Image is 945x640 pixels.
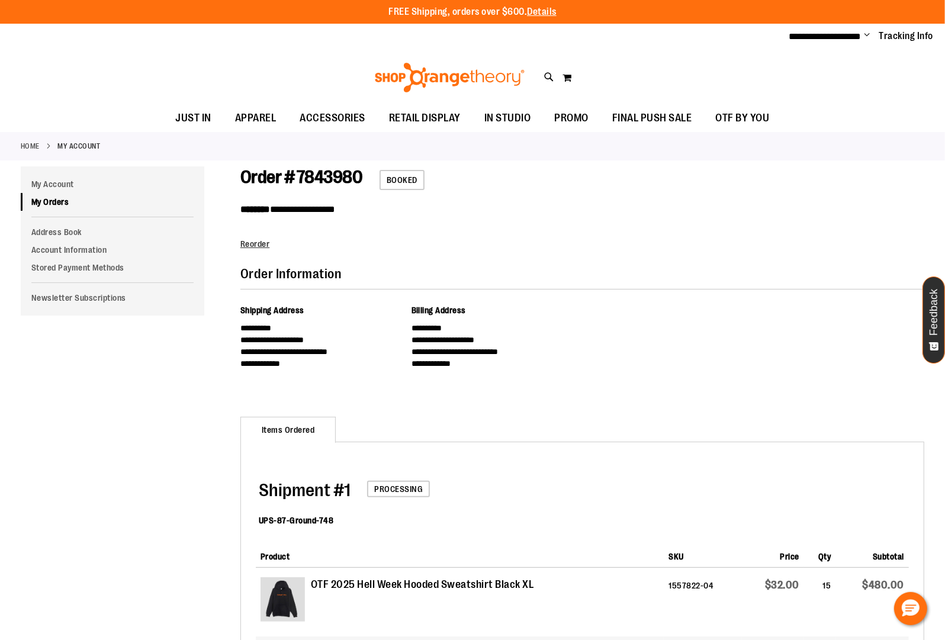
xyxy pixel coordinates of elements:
[259,514,334,526] dt: UPS-87-Ground-748
[864,30,870,42] button: Account menu
[21,175,204,193] a: My Account
[373,63,526,92] img: Shop Orangetheory
[742,541,805,568] th: Price
[235,105,277,131] span: APPAREL
[21,141,40,152] a: Home
[664,541,741,568] th: SKU
[176,105,212,131] span: JUST IN
[367,481,430,497] span: Processing
[240,239,270,249] a: Reorder
[612,105,692,131] span: FINAL PUSH SALE
[879,30,934,43] a: Tracking Info
[259,480,351,500] span: 1
[21,193,204,211] a: My Orders
[259,480,344,500] span: Shipment #
[240,305,304,315] span: Shipping Address
[600,105,704,132] a: FINAL PUSH SALE
[223,105,288,132] a: APPAREL
[164,105,224,132] a: JUST IN
[389,105,461,131] span: RETAIL DISPLAY
[288,105,378,132] a: ACCESSORIES
[716,105,770,131] span: OTF BY YOU
[472,105,543,132] a: IN STUDIO
[765,579,799,591] span: $32.00
[412,305,467,315] span: Billing Address
[21,241,204,259] a: Account Information
[922,276,945,364] button: Feedback - Show survey
[555,105,589,131] span: PROMO
[804,541,835,568] th: Qty
[484,105,531,131] span: IN STUDIO
[240,417,336,443] strong: Items Ordered
[300,105,366,131] span: ACCESSORIES
[240,266,342,281] span: Order Information
[928,289,940,336] span: Feedback
[664,568,741,636] td: 1557822-04
[311,577,534,593] strong: OTF 2025 Hell Week Hooded Sweatshirt Black XL
[704,105,782,132] a: OTF BY YOU
[836,541,909,568] th: Subtotal
[527,7,557,17] a: Details
[261,577,305,622] img: 2025 Hell Week Hooded Sweatshirt
[256,541,664,568] th: Product
[21,223,204,241] a: Address Book
[58,141,101,152] strong: My Account
[377,105,472,132] a: RETAIL DISPLAY
[21,289,204,307] a: Newsletter Subscriptions
[21,259,204,276] a: Stored Payment Methods
[380,170,425,190] span: Booked
[240,167,363,187] span: Order # 7843980
[388,5,557,19] p: FREE Shipping, orders over $600.
[543,105,601,132] a: PROMO
[804,568,835,636] td: 15
[894,592,927,625] button: Hello, have a question? Let’s chat.
[863,579,905,591] span: $480.00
